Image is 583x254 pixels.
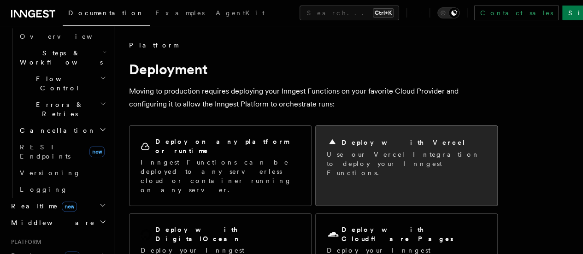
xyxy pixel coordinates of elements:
button: Steps & Workflows [16,45,108,71]
span: Cancellation [16,126,96,135]
button: Cancellation [16,122,108,139]
span: Platform [129,41,178,50]
button: Toggle dark mode [437,7,459,18]
a: Overview [16,28,108,45]
h1: Deployment [129,61,498,77]
span: new [62,201,77,212]
div: Inngest Functions [7,28,108,198]
span: Steps & Workflows [16,48,103,67]
button: Middleware [7,214,108,231]
h2: Deploy on any platform or runtime [155,137,300,155]
a: AgentKit [210,3,270,25]
p: Inngest Functions can be deployed to any serverless cloud or container running on any server. [141,158,300,195]
span: Versioning [20,169,81,177]
button: Flow Control [16,71,108,96]
a: Deploy with VercelUse our Vercel Integration to deploy your Inngest Functions. [315,125,498,206]
a: Logging [16,181,108,198]
span: Examples [155,9,205,17]
svg: Cloudflare [327,228,340,241]
a: REST Endpointsnew [16,139,108,165]
span: Flow Control [16,74,100,93]
span: REST Endpoints [20,143,71,160]
span: new [89,146,105,157]
button: Errors & Retries [16,96,108,122]
span: Platform [7,238,41,246]
span: Middleware [7,218,95,227]
a: Examples [150,3,210,25]
a: Versioning [16,165,108,181]
span: Errors & Retries [16,100,100,118]
p: Moving to production requires deploying your Inngest Functions on your favorite Cloud Provider an... [129,85,498,111]
h2: Deploy with Vercel [342,138,466,147]
span: AgentKit [216,9,265,17]
button: Search...Ctrl+K [300,6,399,20]
h2: Deploy with Cloudflare Pages [342,225,486,243]
span: Overview [20,33,115,40]
button: Realtimenew [7,198,108,214]
a: Documentation [63,3,150,26]
kbd: Ctrl+K [373,8,394,18]
a: Deploy on any platform or runtimeInngest Functions can be deployed to any serverless cloud or con... [129,125,312,206]
span: Logging [20,186,68,193]
a: Contact sales [474,6,559,20]
p: Use our Vercel Integration to deploy your Inngest Functions. [327,150,486,177]
span: Realtime [7,201,77,211]
span: Documentation [68,9,144,17]
h2: Deploy with DigitalOcean [155,225,300,243]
